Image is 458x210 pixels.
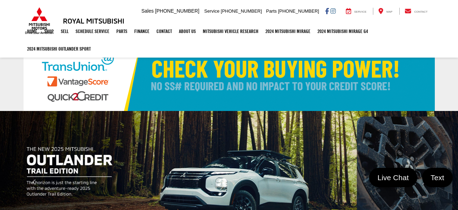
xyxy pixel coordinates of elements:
[373,8,398,15] a: Map
[155,8,199,14] span: [PHONE_NUMBER]
[399,8,433,15] a: Contact
[153,22,175,40] a: Contact
[374,173,412,182] span: Live Chat
[427,173,448,182] span: Text
[266,8,277,14] span: Parts
[113,22,131,40] a: Parts: Opens in a new tab
[330,8,336,14] a: Instagram: Click to visit our Instagram page
[204,8,219,14] span: Service
[175,22,199,40] a: About Us
[414,10,427,13] span: Contact
[72,22,113,40] a: Schedule Service: Opens in a new tab
[24,22,41,40] a: Home
[141,8,154,14] span: Sales
[354,10,367,13] span: Service
[41,22,57,40] a: Shop
[24,7,55,34] img: Mitsubishi
[341,8,372,15] a: Service
[24,40,94,58] a: 2024 Mitsubishi Outlander SPORT
[221,8,262,14] span: [PHONE_NUMBER]
[314,22,372,40] a: 2024 Mitsubishi Mirage G4
[278,8,319,14] span: [PHONE_NUMBER]
[369,168,417,187] a: Live Chat
[386,10,392,13] span: Map
[262,22,314,40] a: 2024 Mitsubishi Mirage
[24,41,435,111] img: Check Your Buying Power
[57,22,72,40] a: Sell
[131,22,153,40] a: Finance
[422,168,453,187] a: Text
[199,22,262,40] a: Mitsubishi Vehicle Research
[325,8,329,14] a: Facebook: Click to visit our Facebook page
[63,17,124,25] h3: Royal Mitsubishi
